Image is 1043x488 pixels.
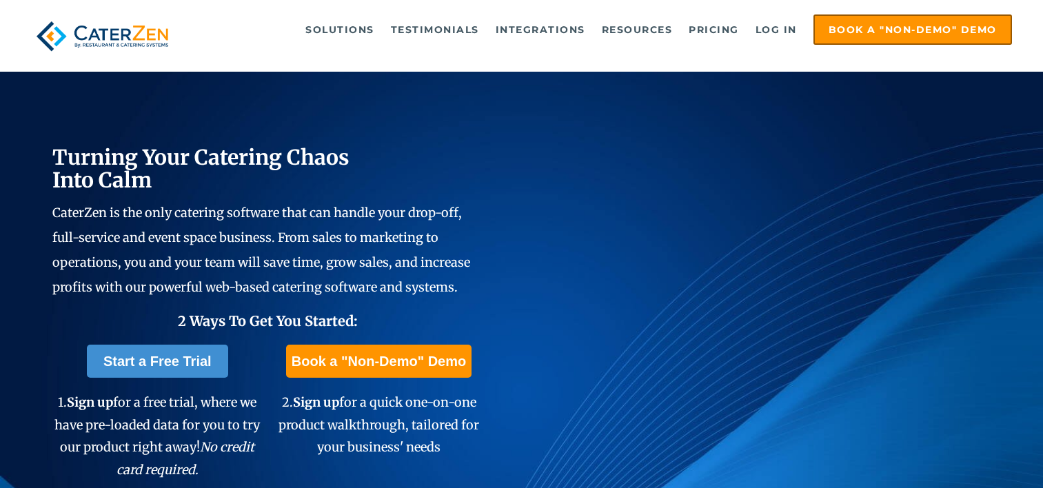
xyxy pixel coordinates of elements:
[52,144,350,193] span: Turning Your Catering Chaos Into Calm
[87,345,228,378] a: Start a Free Trial
[298,16,381,43] a: Solutions
[293,394,339,410] span: Sign up
[67,394,113,410] span: Sign up
[595,16,680,43] a: Resources
[286,345,472,378] a: Book a "Non-Demo" Demo
[920,434,1028,473] iframe: Help widget launcher
[54,394,260,477] span: 1. for a free trial, where we have pre-loaded data for you to try our product right away!
[489,16,592,43] a: Integrations
[682,16,746,43] a: Pricing
[199,14,1011,45] div: Navigation Menu
[749,16,804,43] a: Log in
[384,16,486,43] a: Testimonials
[117,439,255,477] em: No credit card required.
[813,14,1012,45] a: Book a "Non-Demo" Demo
[279,394,479,455] span: 2. for a quick one-on-one product walkthrough, tailored for your business' needs
[31,14,174,58] img: caterzen
[178,312,358,329] span: 2 Ways To Get You Started:
[52,205,470,295] span: CaterZen is the only catering software that can handle your drop-off, full-service and event spac...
